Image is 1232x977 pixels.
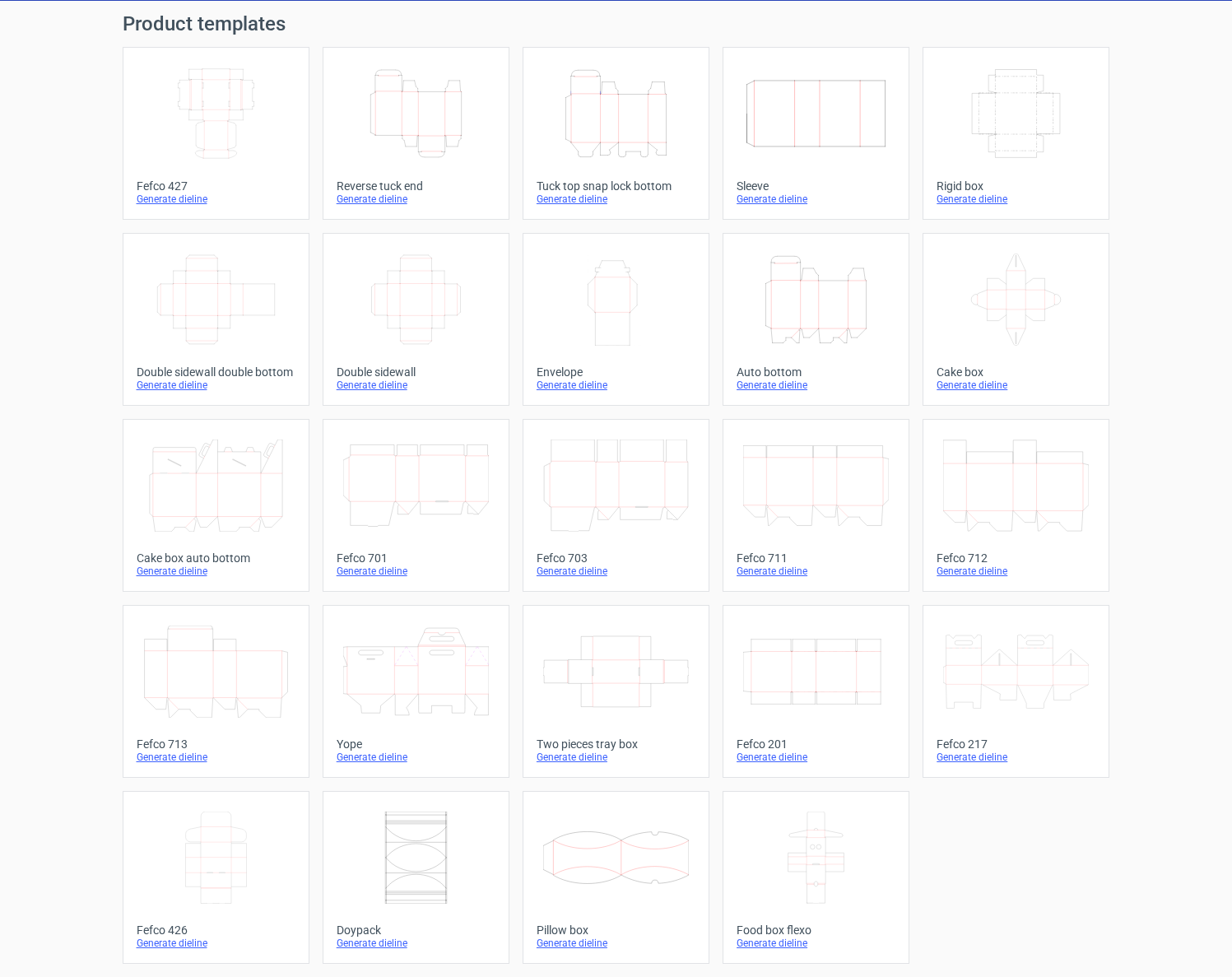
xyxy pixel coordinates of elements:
[137,565,295,578] div: Generate dieline
[523,47,709,220] a: Tuck top snap lock bottomGenerate dieline
[523,605,709,778] a: Two pieces tray boxGenerate dieline
[523,419,709,592] a: Fefco 703Generate dieline
[323,605,509,778] a: YopeGenerate dieline
[137,193,295,206] div: Generate dieline
[537,923,695,937] div: Pillow box
[923,233,1109,406] a: Cake boxGenerate dieline
[737,923,895,937] div: Food box flexo
[337,751,495,764] div: Generate dieline
[137,751,295,764] div: Generate dieline
[737,751,895,764] div: Generate dieline
[337,737,495,751] div: Yope
[137,379,295,392] div: Generate dieline
[137,551,295,565] div: Cake box auto bottom
[737,365,895,379] div: Auto bottom
[723,605,909,778] a: Fefco 201Generate dieline
[537,179,695,193] div: Tuck top snap lock bottom
[137,179,295,193] div: Fefco 427
[937,379,1095,392] div: Generate dieline
[737,565,895,578] div: Generate dieline
[337,365,495,379] div: Double sidewall
[937,179,1095,193] div: Rigid box
[937,193,1095,206] div: Generate dieline
[723,791,909,964] a: Food box flexoGenerate dieline
[537,551,695,565] div: Fefco 703
[537,365,695,379] div: Envelope
[523,233,709,406] a: EnvelopeGenerate dieline
[723,47,909,220] a: SleeveGenerate dieline
[937,365,1095,379] div: Cake box
[537,751,695,764] div: Generate dieline
[937,751,1095,764] div: Generate dieline
[537,565,695,578] div: Generate dieline
[737,193,895,206] div: Generate dieline
[737,179,895,193] div: Sleeve
[337,937,495,950] div: Generate dieline
[523,791,709,964] a: Pillow boxGenerate dieline
[123,47,309,220] a: Fefco 427Generate dieline
[123,605,309,778] a: Fefco 713Generate dieline
[323,791,509,964] a: DoypackGenerate dieline
[723,233,909,406] a: Auto bottomGenerate dieline
[537,193,695,206] div: Generate dieline
[737,551,895,565] div: Fefco 711
[323,419,509,592] a: Fefco 701Generate dieline
[337,565,495,578] div: Generate dieline
[123,14,1110,34] h1: Product templates
[723,419,909,592] a: Fefco 711Generate dieline
[337,551,495,565] div: Fefco 701
[737,737,895,751] div: Fefco 201
[537,737,695,751] div: Two pieces tray box
[123,233,309,406] a: Double sidewall double bottomGenerate dieline
[137,365,295,379] div: Double sidewall double bottom
[923,605,1109,778] a: Fefco 217Generate dieline
[537,379,695,392] div: Generate dieline
[937,551,1095,565] div: Fefco 712
[337,193,495,206] div: Generate dieline
[323,233,509,406] a: Double sidewallGenerate dieline
[937,737,1095,751] div: Fefco 217
[123,791,309,964] a: Fefco 426Generate dieline
[137,937,295,950] div: Generate dieline
[537,937,695,950] div: Generate dieline
[337,379,495,392] div: Generate dieline
[737,937,895,950] div: Generate dieline
[337,923,495,937] div: Doypack
[923,47,1109,220] a: Rigid boxGenerate dieline
[137,923,295,937] div: Fefco 426
[323,47,509,220] a: Reverse tuck endGenerate dieline
[937,565,1095,578] div: Generate dieline
[123,419,309,592] a: Cake box auto bottomGenerate dieline
[337,179,495,193] div: Reverse tuck end
[137,737,295,751] div: Fefco 713
[737,379,895,392] div: Generate dieline
[923,419,1109,592] a: Fefco 712Generate dieline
